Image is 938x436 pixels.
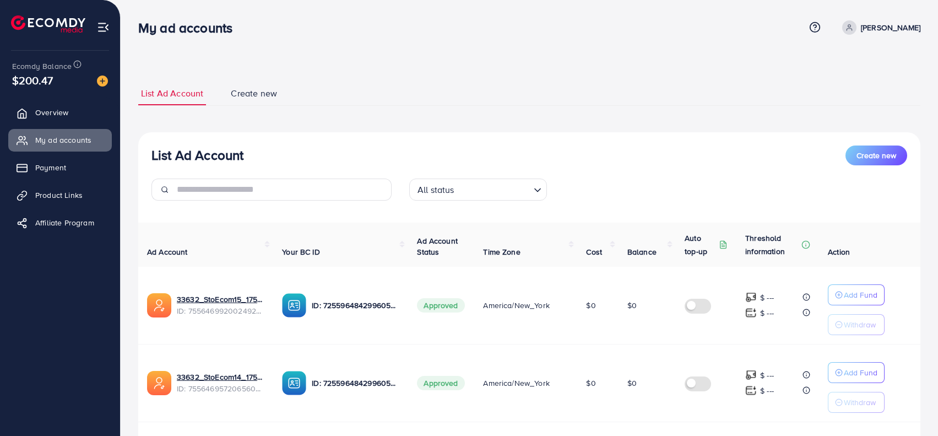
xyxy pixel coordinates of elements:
[282,246,320,257] span: Your BC ID
[760,369,774,382] p: $ ---
[177,294,264,305] a: 33632_StoEcom15_1759377802152
[844,396,876,409] p: Withdraw
[861,21,920,34] p: [PERSON_NAME]
[177,383,264,394] span: ID: 7556469572065607696
[8,157,112,179] a: Payment
[282,293,306,317] img: ic-ba-acc.ded83a64.svg
[409,179,547,201] div: Search for option
[745,292,757,303] img: top-up amount
[35,107,68,118] span: Overview
[151,147,243,163] h3: List Ad Account
[828,314,885,335] button: Withdraw
[745,232,799,258] p: Threshold information
[760,291,774,304] p: $ ---
[177,294,264,316] div: <span class='underline'>33632_StoEcom15_1759377802152</span></br>7556469920024920081
[141,87,203,100] span: List Ad Account
[417,376,464,390] span: Approved
[231,87,277,100] span: Create new
[685,232,717,258] p: Auto top-up
[177,372,264,394] div: <span class='underline'>33632_StoEcom14_1759377763347</span></br>7556469572065607696
[97,21,110,34] img: menu
[417,235,458,257] span: Ad Account Status
[586,246,602,257] span: Cost
[483,300,550,311] span: America/New_York
[745,385,757,396] img: top-up amount
[586,378,595,389] span: $0
[760,306,774,320] p: $ ---
[35,190,83,201] span: Product Links
[828,392,885,413] button: Withdraw
[483,246,520,257] span: Time Zone
[8,212,112,234] a: Affiliate Program
[844,288,877,302] p: Add Fund
[8,101,112,123] a: Overview
[745,307,757,319] img: top-up amount
[11,15,85,33] img: logo
[147,246,188,257] span: Ad Account
[12,72,53,88] span: $200.47
[35,162,66,173] span: Payment
[312,376,399,390] p: ID: 7255964842996056065
[12,61,72,72] span: Ecomdy Balance
[627,378,637,389] span: $0
[97,76,108,87] img: image
[177,305,264,316] span: ID: 7556469920024920081
[745,369,757,381] img: top-up amount
[627,300,637,311] span: $0
[417,298,464,313] span: Approved
[856,150,896,161] span: Create new
[586,300,595,311] span: $0
[828,362,885,383] button: Add Fund
[844,318,876,331] p: Withdraw
[138,20,241,36] h3: My ad accounts
[312,299,399,312] p: ID: 7255964842996056065
[627,246,657,257] span: Balance
[177,372,264,383] a: 33632_StoEcom14_1759377763347
[35,134,91,146] span: My ad accounts
[35,217,94,228] span: Affiliate Program
[760,384,774,397] p: $ ---
[147,371,171,395] img: ic-ads-acc.e4c84228.svg
[415,182,457,198] span: All status
[147,293,171,317] img: ic-ads-acc.e4c84228.svg
[844,366,877,379] p: Add Fund
[483,378,550,389] span: America/New_York
[845,146,907,165] button: Create new
[828,246,850,257] span: Action
[891,386,930,428] iframe: Chat
[282,371,306,395] img: ic-ba-acc.ded83a64.svg
[828,284,885,305] button: Add Fund
[458,180,529,198] input: Search for option
[8,129,112,151] a: My ad accounts
[8,184,112,206] a: Product Links
[838,20,920,35] a: [PERSON_NAME]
